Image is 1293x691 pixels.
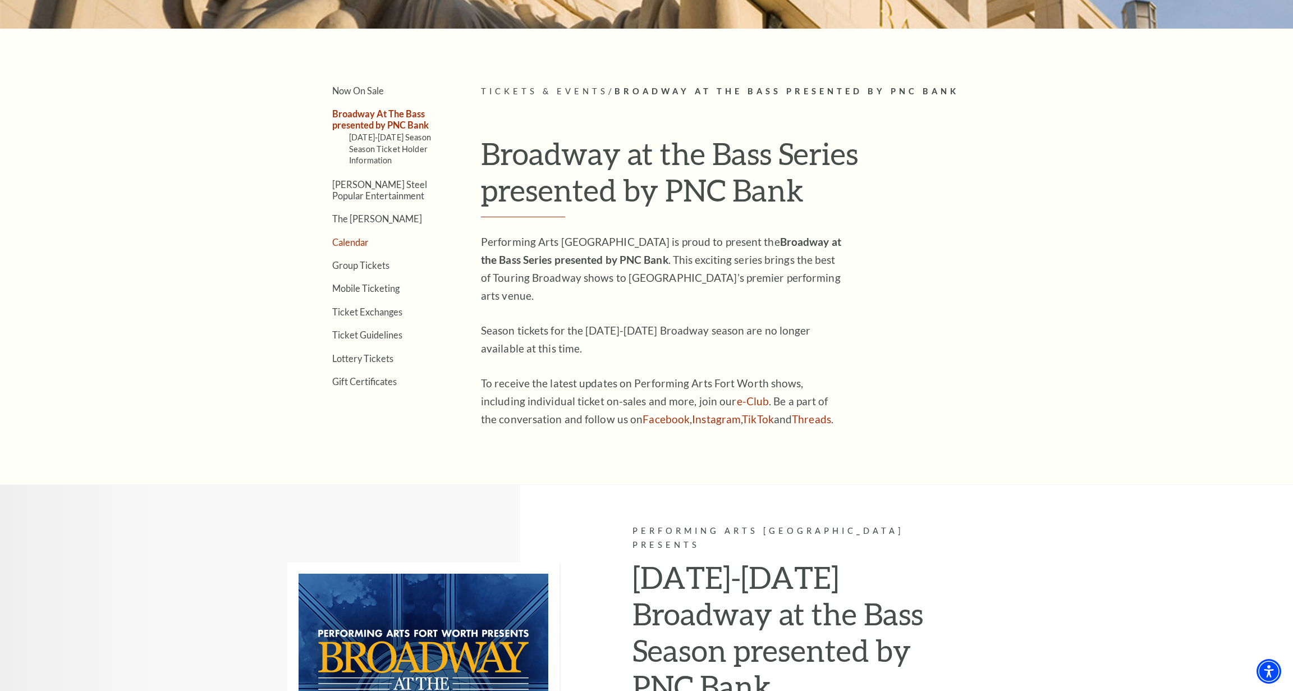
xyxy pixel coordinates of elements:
[481,322,846,358] p: Season tickets for the [DATE]-[DATE] Broadway season are no longer available at this time.
[643,413,690,425] a: Facebook - open in a new tab
[692,413,741,425] a: Instagram - open in a new tab
[332,108,429,130] a: Broadway At The Bass presented by PNC Bank
[332,353,393,364] a: Lottery Tickets
[332,306,402,317] a: Ticket Exchanges
[332,330,402,340] a: Ticket Guidelines
[332,213,422,224] a: The [PERSON_NAME]
[332,260,389,271] a: Group Tickets
[481,85,994,99] p: /
[481,235,841,266] strong: Broadway at the Bass Series presented by PNC Bank
[332,179,427,200] a: [PERSON_NAME] Steel Popular Entertainment
[332,376,397,387] a: Gift Certificates
[481,233,846,305] p: Performing Arts [GEOGRAPHIC_DATA] is proud to present the . This exciting series brings the best ...
[349,144,428,165] a: Season Ticket Holder Information
[481,86,608,96] span: Tickets & Events
[792,413,831,425] a: Threads - open in a new tab
[349,132,431,142] a: [DATE]-[DATE] Season
[332,85,384,96] a: Now On Sale
[632,524,933,552] p: Performing Arts [GEOGRAPHIC_DATA] Presents
[742,413,774,425] a: TikTok - open in a new tab
[1257,659,1281,684] div: Accessibility Menu
[481,374,846,428] p: To receive the latest updates on Performing Arts Fort Worth shows, including individual ticket on...
[332,283,400,294] a: Mobile Ticketing
[615,86,959,96] span: Broadway At The Bass presented by PNC Bank
[737,395,769,408] a: e-Club
[481,135,994,218] h1: Broadway at the Bass Series presented by PNC Bank
[332,237,369,248] a: Calendar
